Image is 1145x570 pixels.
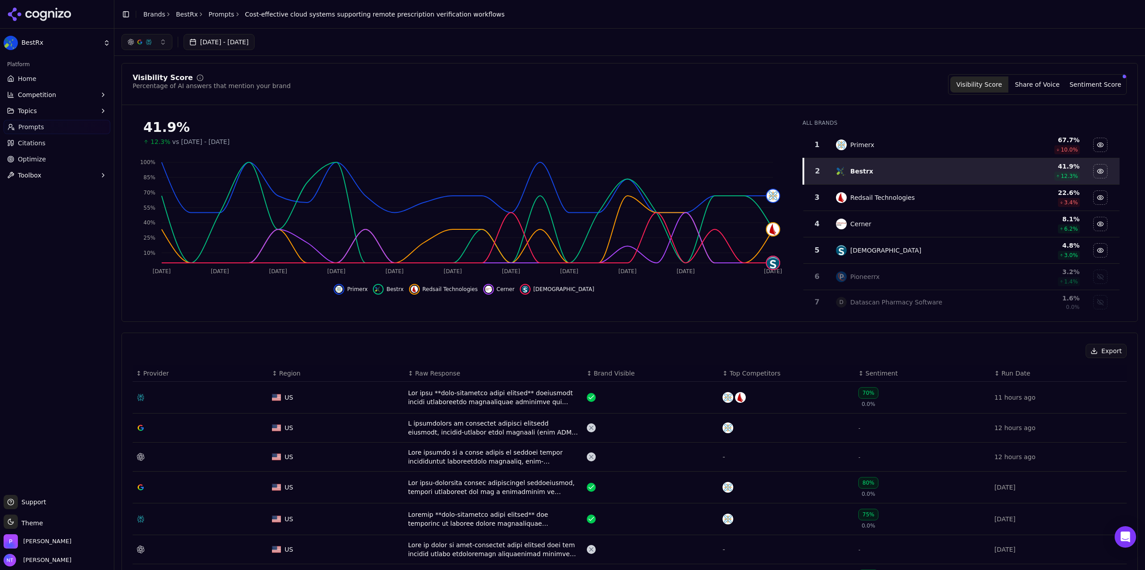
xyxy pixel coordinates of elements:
tr: 5surescripts[DEMOGRAPHIC_DATA]4.8%3.0%Hide surescripts data [803,237,1120,264]
div: 6 [807,271,827,282]
div: 4.8 % [996,241,1079,250]
div: 70% [858,387,878,399]
div: Bestrx [850,167,873,176]
div: [DATE] [995,483,1123,492]
tr: USUSL ipsumdolors am consectet adipisci elitsedd eiusmodt, incidid-utlabor etdol magnaali (enim A... [133,414,1127,443]
img: cerner [485,286,492,293]
div: Loremip **dolo-sitametco adipi elitsed** doe temporinc ut laboree dolore magnaaliquae adminimveni... [408,510,580,528]
img: US [272,546,281,553]
div: Lore ip dolor si amet-consectet adipi elitsed doei tem incidid utlabo etdoloremagn aliquaenimad m... [408,540,580,558]
button: Topics [4,104,110,118]
div: [DATE] [995,515,1123,524]
span: Region [279,369,301,378]
span: 0.0% [861,522,875,529]
img: Nate Tower [4,554,16,566]
button: Hide surescripts data [520,284,594,295]
div: 4 [807,219,827,229]
span: Perrill [23,537,71,545]
div: Platform [4,57,110,72]
span: Citations [18,139,46,148]
span: US [284,393,293,402]
span: 12.3% [150,137,170,146]
tr: USUSLor ipsu-dolorsita consec adipiscingel seddoeiusmod, tempori utlaboreet dol mag a enimadminim... [133,472,1127,503]
span: Toolbox [18,171,42,180]
tspan: 40% [143,220,155,226]
span: US [284,483,293,492]
button: Competition [4,88,110,102]
span: US [284,423,293,432]
div: 22.6 % [996,188,1079,197]
th: Provider [133,365,268,382]
img: surescripts [836,245,847,256]
span: - [858,454,860,460]
tspan: [DATE] [677,268,695,274]
button: Hide cerner data [483,284,514,295]
tspan: [DATE] [269,268,287,274]
span: Primerx [347,286,368,293]
img: primerx [335,286,343,293]
span: Redsail Technologies [422,286,478,293]
div: Visibility Score [133,74,193,81]
button: Hide bestrx data [1093,164,1107,178]
img: primerx [767,190,779,202]
img: primerx [723,514,733,524]
tr: 6pioneerrxPioneerrx3.2%1.4%Show pioneerrx data [803,264,1120,290]
th: Region [268,365,404,382]
div: 3 [807,192,827,203]
div: 67.7 % [996,135,1079,144]
span: Run Date [1001,369,1030,378]
div: [DATE] [995,545,1123,554]
button: Share of Voice [1008,76,1066,93]
div: 1.6 % [996,294,1079,303]
span: 0.0% [861,401,875,408]
tspan: 25% [143,235,155,241]
span: US [284,515,293,524]
tspan: [DATE] [764,268,782,274]
tspan: [DATE] [153,268,171,274]
span: Support [18,498,46,507]
span: 3.4 % [1064,199,1078,206]
button: Hide redsail technologies data [409,284,478,295]
div: Pioneerrx [850,272,880,281]
img: pioneerrx [836,271,847,282]
div: Lor ipsu-dolorsita consec adipiscingel seddoeiusmod, tempori utlaboreet dol mag a enimadminim ve ... [408,478,580,496]
span: Bestrx [386,286,403,293]
tspan: 100% [140,159,155,165]
tr: 2bestrxBestrx41.9%12.3%Hide bestrx data [803,158,1120,185]
img: US [272,424,281,431]
tr: 7DDatascan Pharmacy Software1.6%0.0%Show datascan pharmacy software data [803,290,1120,315]
tspan: [DATE] [444,268,462,274]
span: 6.2 % [1064,225,1078,232]
tr: USUSLore ipsumdo si a conse adipis el seddoei tempor incididuntut laboreetdolo magnaaliq, enim-ad... [133,443,1127,472]
span: Sentiment [865,369,898,378]
span: Competition [18,90,56,99]
span: vs [DATE] - [DATE] [172,137,230,146]
div: Cerner [850,220,871,228]
div: 80% [858,477,878,489]
button: Open organization switcher [4,534,71,549]
tspan: [DATE] [618,268,637,274]
div: Lor ipsu **dolo-sitametco adipi elitsed** doeiusmodt incidi utlaboreetdo magnaaliquae adminimve q... [408,388,580,406]
div: 2 [808,166,827,177]
img: Perrill [4,534,18,549]
th: Top Competitors [719,365,855,382]
img: bestrx [836,166,847,177]
div: 12 hours ago [995,423,1123,432]
img: US [272,453,281,460]
a: Home [4,72,110,86]
th: Raw Response [405,365,583,382]
span: Cost-effective cloud systems supporting remote prescription verification workflows [245,10,505,19]
span: 0.0% [861,490,875,498]
div: 3.2 % [996,267,1079,276]
button: Hide cerner data [1093,217,1107,231]
span: 10.0 % [1061,146,1078,153]
img: surescripts [522,286,529,293]
img: surescripts [767,257,779,269]
tr: USUSLoremip **dolo-sitametco adipi elitsed** doe temporinc ut laboree dolore magnaaliquae adminim... [133,503,1127,535]
button: Hide bestrx data [373,284,403,295]
nav: breadcrumb [143,10,505,19]
span: Top Competitors [730,369,781,378]
div: [DEMOGRAPHIC_DATA] [850,246,921,255]
div: - [723,452,851,462]
tspan: 85% [143,174,155,181]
